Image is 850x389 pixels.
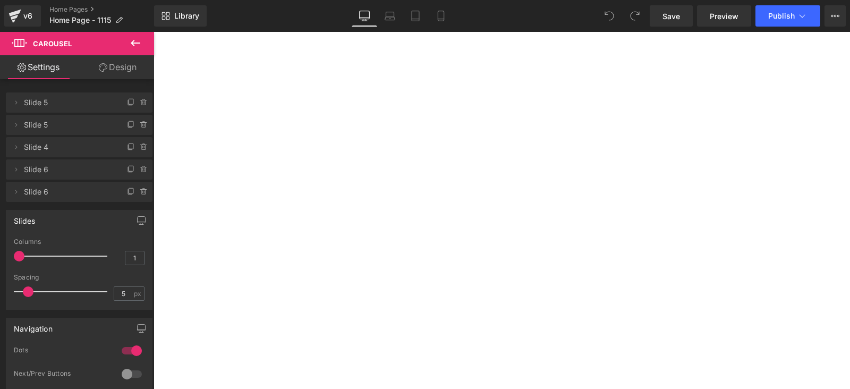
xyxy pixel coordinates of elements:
div: v6 [21,9,35,23]
a: Preview [697,5,751,27]
div: Next/Prev Buttons [14,369,111,380]
a: Home Pages [49,5,154,14]
span: Library [174,11,199,21]
button: Redo [624,5,645,27]
span: Save [662,11,680,22]
div: Slides [14,210,35,225]
a: Laptop [377,5,403,27]
button: More [824,5,846,27]
a: Design [79,55,156,79]
div: Columns [14,238,144,246]
div: Spacing [14,274,144,281]
a: Mobile [428,5,454,27]
span: Slide 6 [24,182,113,202]
span: Slide 5 [24,115,113,135]
span: Publish [768,12,795,20]
a: New Library [154,5,207,27]
div: Dots [14,346,111,357]
span: Home Page - 1115 [49,16,111,24]
a: Desktop [352,5,377,27]
span: Slide 4 [24,137,113,157]
span: px [134,290,143,297]
span: Preview [710,11,738,22]
a: v6 [4,5,41,27]
div: Navigation [14,318,53,333]
span: Slide 5 [24,92,113,113]
span: Carousel [33,39,72,48]
button: Publish [755,5,820,27]
span: Slide 6 [24,159,113,180]
a: Tablet [403,5,428,27]
button: Undo [599,5,620,27]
